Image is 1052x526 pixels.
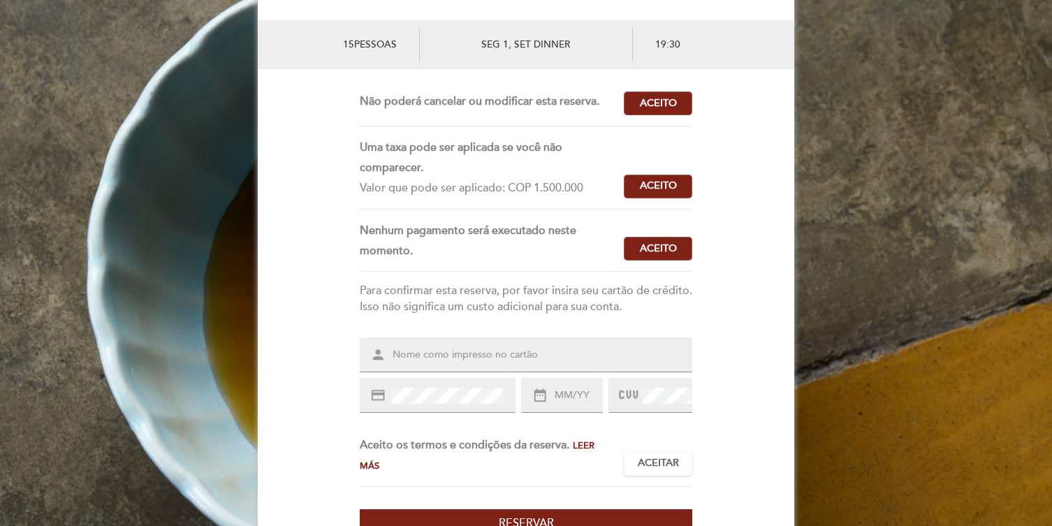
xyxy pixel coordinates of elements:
[553,388,602,404] input: MM/YY
[391,347,694,363] input: Nome como impresso no cartão
[360,92,624,115] div: Não poderá cancelar ou modificar esta reserva.
[640,242,677,256] span: Aceito
[360,435,624,476] div: Aceito os termos e condições da reserva.
[640,179,677,193] span: Aceito
[624,175,692,198] button: Aceito
[419,28,633,62] div: Seg 1, set DINNER
[532,388,548,403] i: date_range
[360,221,624,261] div: Nenhum pagamento será executado neste momento.
[360,283,692,315] div: Para confirmar esta reserva, por favor insira seu cartão de crédito. Isso não significa um custo ...
[624,452,692,476] button: Aceitar
[274,28,419,62] div: 15
[354,38,397,50] span: pessoas
[638,456,679,471] span: Aceitar
[360,178,613,198] div: Valor que pode ser aplicado: COP 1.500.000
[640,96,677,111] span: Aceito
[633,28,778,62] div: 19:30
[624,237,692,261] button: Aceito
[360,138,613,178] div: Uma taxa pode ser aplicada se você não comparecer.
[370,388,386,403] i: credit_card
[370,347,386,363] i: person
[360,440,594,472] span: Leer más
[624,92,692,115] button: Aceito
